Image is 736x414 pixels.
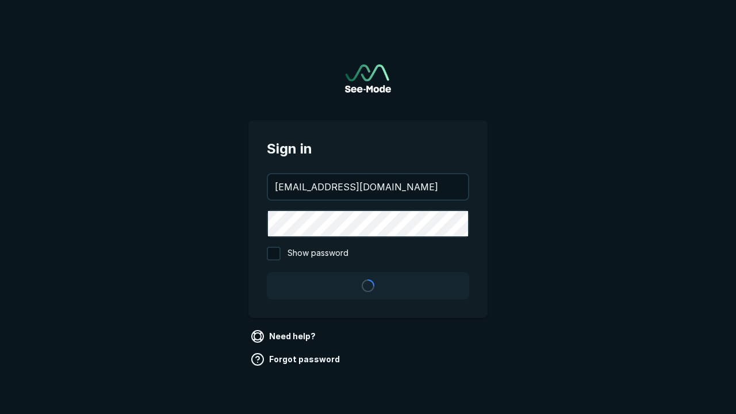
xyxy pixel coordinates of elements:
span: Sign in [267,139,469,159]
span: Show password [287,247,348,260]
input: your@email.com [268,174,468,200]
img: See-Mode Logo [345,64,391,93]
a: Go to sign in [345,64,391,93]
a: Forgot password [248,350,344,369]
a: Need help? [248,327,320,346]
